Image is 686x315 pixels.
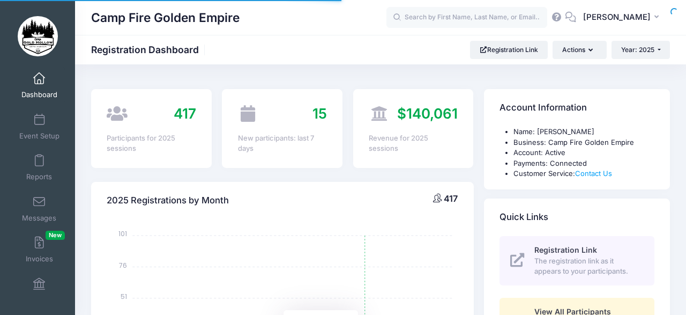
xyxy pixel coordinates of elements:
[91,5,240,30] h1: Camp Fire Golden Empire
[14,108,65,145] a: Event Setup
[14,67,65,104] a: Dashboard
[19,131,59,141] span: Event Setup
[444,193,458,204] span: 417
[553,41,606,59] button: Actions
[612,41,670,59] button: Year: 2025
[14,272,65,310] a: Financials
[576,5,670,30] button: [PERSON_NAME]
[513,127,654,137] li: Name: [PERSON_NAME]
[534,256,642,277] span: The registration link as it appears to your participants.
[174,105,196,122] span: 417
[499,236,654,285] a: Registration Link The registration link as it appears to your participants.
[369,133,458,154] div: Revenue for 2025 sessions
[386,7,547,28] input: Search by First Name, Last Name, or Email...
[470,41,548,59] a: Registration Link
[513,169,654,179] li: Customer Service:
[21,91,57,100] span: Dashboard
[18,16,58,56] img: Camp Fire Golden Empire
[499,202,548,232] h4: Quick Links
[397,105,458,122] span: $140,061
[238,133,327,154] div: New participants: last 7 days
[121,292,128,301] tspan: 51
[14,231,65,268] a: InvoicesNew
[583,11,651,23] span: [PERSON_NAME]
[621,46,654,54] span: Year: 2025
[26,173,52,182] span: Reports
[46,231,65,240] span: New
[14,190,65,228] a: Messages
[107,133,196,154] div: Participants for 2025 sessions
[14,149,65,186] a: Reports
[91,44,208,55] h1: Registration Dashboard
[575,169,612,178] a: Contact Us
[513,158,654,169] li: Payments: Connected
[107,185,229,216] h4: 2025 Registrations by Month
[513,148,654,158] li: Account: Active
[312,105,327,122] span: 15
[119,229,128,238] tspan: 101
[22,214,56,223] span: Messages
[120,260,128,269] tspan: 76
[513,137,654,148] li: Business: Camp Fire Golden Empire
[534,245,597,254] span: Registration Link
[26,255,53,264] span: Invoices
[499,93,587,123] h4: Account Information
